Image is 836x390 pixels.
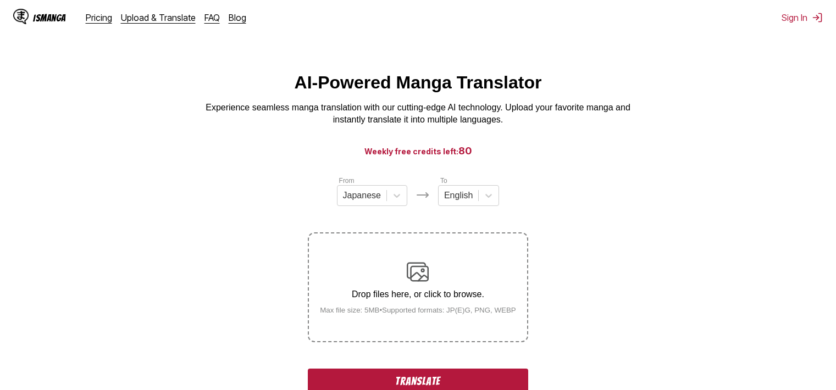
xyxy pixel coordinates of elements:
a: Blog [229,12,246,23]
a: Upload & Translate [121,12,196,23]
h3: Weekly free credits left: [26,144,810,158]
a: FAQ [204,12,220,23]
span: 80 [458,145,472,157]
p: Drop files here, or click to browse. [311,289,525,299]
div: IsManga [33,13,66,23]
label: To [440,177,447,185]
p: Experience seamless manga translation with our cutting-edge AI technology. Upload your favorite m... [198,102,638,126]
img: Languages icon [416,188,429,202]
img: Sign out [812,12,823,23]
label: From [339,177,355,185]
small: Max file size: 5MB • Supported formats: JP(E)G, PNG, WEBP [311,306,525,314]
a: Pricing [86,12,112,23]
h1: AI-Powered Manga Translator [295,73,542,93]
button: Sign In [782,12,823,23]
a: IsManga LogoIsManga [13,9,86,26]
img: IsManga Logo [13,9,29,24]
